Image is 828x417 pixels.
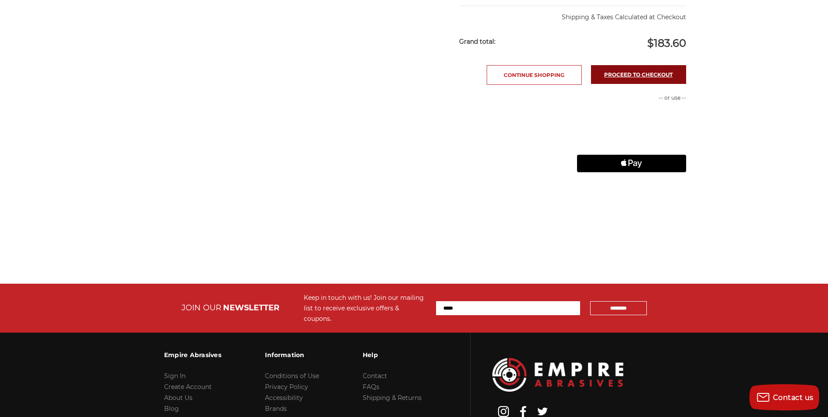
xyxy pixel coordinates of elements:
button: Contact us [749,384,819,410]
span: NEWSLETTER [223,303,279,313]
a: Shipping & Returns [363,394,422,402]
a: Proceed to checkout [591,65,686,84]
img: Empire Abrasives Logo Image [492,358,623,392]
p: -- or use -- [577,94,686,102]
a: Sign In [164,372,186,380]
h3: Information [265,346,319,364]
a: Conditions of Use [265,372,319,380]
p: Shipping & Taxes Calculated at Checkout [459,6,686,22]
a: Continue Shopping [487,65,582,85]
div: Keep in touch with us! Join our mailing list to receive exclusive offers & coupons. [304,292,427,324]
a: Create Account [164,383,212,391]
span: Contact us [773,393,814,402]
span: $183.60 [647,37,686,49]
h3: Help [363,346,422,364]
h3: Empire Abrasives [164,346,221,364]
a: FAQs [363,383,379,391]
span: JOIN OUR [182,303,221,313]
a: Accessibility [265,394,303,402]
strong: Grand total: [459,38,495,45]
iframe: PayPal-paylater [577,133,686,150]
a: About Us [164,394,192,402]
a: Contact [363,372,387,380]
a: Privacy Policy [265,383,308,391]
a: Blog [164,405,179,413]
iframe: PayPal-paypal [577,111,686,129]
a: Brands [265,405,287,413]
